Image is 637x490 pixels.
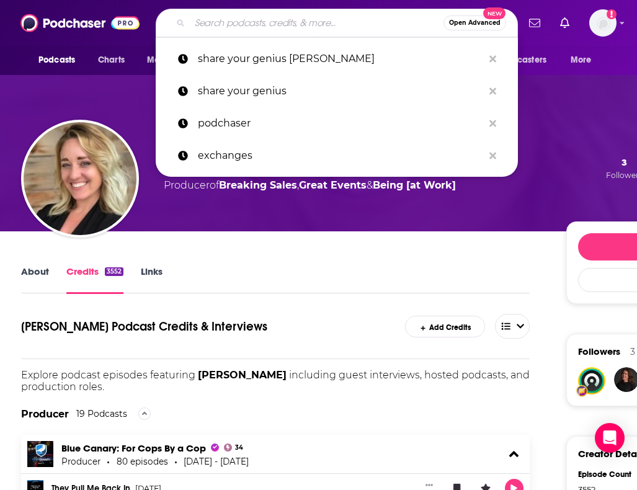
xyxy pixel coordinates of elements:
p: Explore podcast episodes featuring including guest interviews, hosted podcasts, and production ro... [21,369,530,393]
div: 3 [630,346,635,357]
h2: Producer [21,408,69,420]
span: & [367,179,373,191]
span: Charts [98,51,125,69]
a: 34 [224,443,243,452]
span: [PERSON_NAME] [198,369,287,381]
p: share your genius [198,75,483,107]
img: jfpodcasts [579,368,604,393]
a: Breaking Sales [219,179,297,191]
div: 3552 [105,267,123,276]
a: Add Credits [405,316,485,337]
button: Open AdvancedNew [443,16,506,30]
p: podchaser [198,107,483,140]
button: open menu [562,48,607,72]
span: Open Advanced [449,20,501,26]
div: The Producer coordinates and executes the production of the podcast. Thier duties can include hel... [21,393,530,435]
p: share your genius Rachel downey [198,43,483,75]
span: 3 [621,156,627,168]
a: Being [at Work] [373,179,456,191]
span: , [297,179,299,191]
div: Search podcasts, credits, & more... [156,9,518,37]
a: About [21,265,49,294]
img: Blue Canary: For Cops By a Cop [27,441,53,467]
a: Great Events [299,179,367,191]
div: Open Intercom Messenger [595,423,625,453]
a: Credits3552 [66,265,123,294]
button: open menu [479,48,564,72]
span: More [571,51,592,69]
span: Followers [578,345,620,357]
button: open menu [138,48,207,72]
a: share your genius [PERSON_NAME] [156,43,518,75]
a: Blue Canary: For Cops By a Cop [61,442,219,454]
a: Show notifications dropdown [524,12,545,33]
div: Producer 80 episodes [DATE] - [DATE] [61,457,249,466]
img: Rachel Downey [24,122,136,235]
span: of [210,179,297,191]
span: 34 [235,445,243,450]
span: Logged in as jbarbour [589,9,617,37]
a: podchaser [156,107,518,140]
img: User Badge Icon [576,385,588,397]
p: exchanges [198,140,483,172]
div: 19 Podcasts [76,408,127,419]
a: share your genius [156,75,518,107]
button: Show profile menu [589,9,617,37]
a: Charts [90,48,132,72]
h1: Rachel Downey's Podcast Credits & Interviews [21,314,381,339]
span: New [483,7,506,19]
a: exchanges [156,140,518,172]
svg: Email not verified [607,9,617,19]
img: User Profile [589,9,617,37]
span: Podcasts [38,51,75,69]
input: Search podcasts, credits, & more... [190,13,443,33]
span: Producer [164,179,210,191]
button: open menu [30,48,91,72]
img: Podchaser - Follow, Share and Rate Podcasts [20,11,140,35]
button: open menu [495,314,530,339]
span: Monitoring [147,51,191,69]
a: Show notifications dropdown [555,12,574,33]
a: Links [141,265,163,294]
